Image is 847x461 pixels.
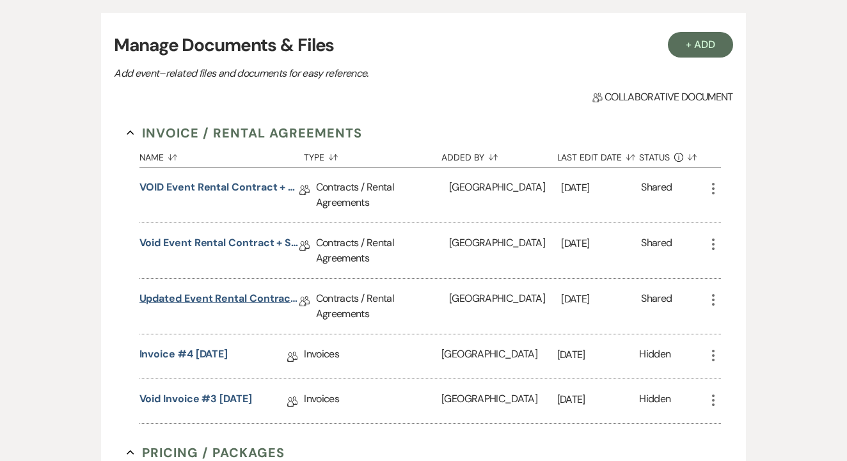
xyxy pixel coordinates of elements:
[449,279,561,334] div: [GEOGRAPHIC_DATA]
[441,143,557,167] button: Added By
[316,168,450,223] div: Contracts / Rental Agreements
[639,347,670,366] div: Hidden
[441,379,557,423] div: [GEOGRAPHIC_DATA]
[127,123,363,143] button: Invoice / Rental Agreements
[304,379,441,423] div: Invoices
[561,180,641,196] p: [DATE]
[641,291,672,322] div: Shared
[139,235,299,255] a: Void Event Rental Contract + Short Term Lease
[641,180,672,210] div: Shared
[114,65,562,82] p: Add event–related files and documents for easy reference.
[557,347,640,363] p: [DATE]
[304,334,441,379] div: Invoices
[441,334,557,379] div: [GEOGRAPHIC_DATA]
[139,143,305,167] button: Name
[557,391,640,408] p: [DATE]
[449,168,561,223] div: [GEOGRAPHIC_DATA]
[114,32,733,59] h3: Manage Documents & Files
[641,235,672,266] div: Shared
[668,32,733,58] button: + Add
[639,391,670,411] div: Hidden
[592,90,733,105] span: Collaborative document
[449,223,561,278] div: [GEOGRAPHIC_DATA]
[561,291,641,308] p: [DATE]
[139,347,228,366] a: Invoice #4 [DATE]
[139,180,299,199] a: VOID Event Rental Contract + Short Term Lease
[639,153,670,162] span: Status
[557,143,640,167] button: Last Edit Date
[316,223,450,278] div: Contracts / Rental Agreements
[139,291,299,311] a: Updated Event Rental Contract + Short Term Lease
[139,391,252,411] a: Void Invoice #3 [DATE]
[639,143,705,167] button: Status
[304,143,441,167] button: Type
[316,279,450,334] div: Contracts / Rental Agreements
[561,235,641,252] p: [DATE]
